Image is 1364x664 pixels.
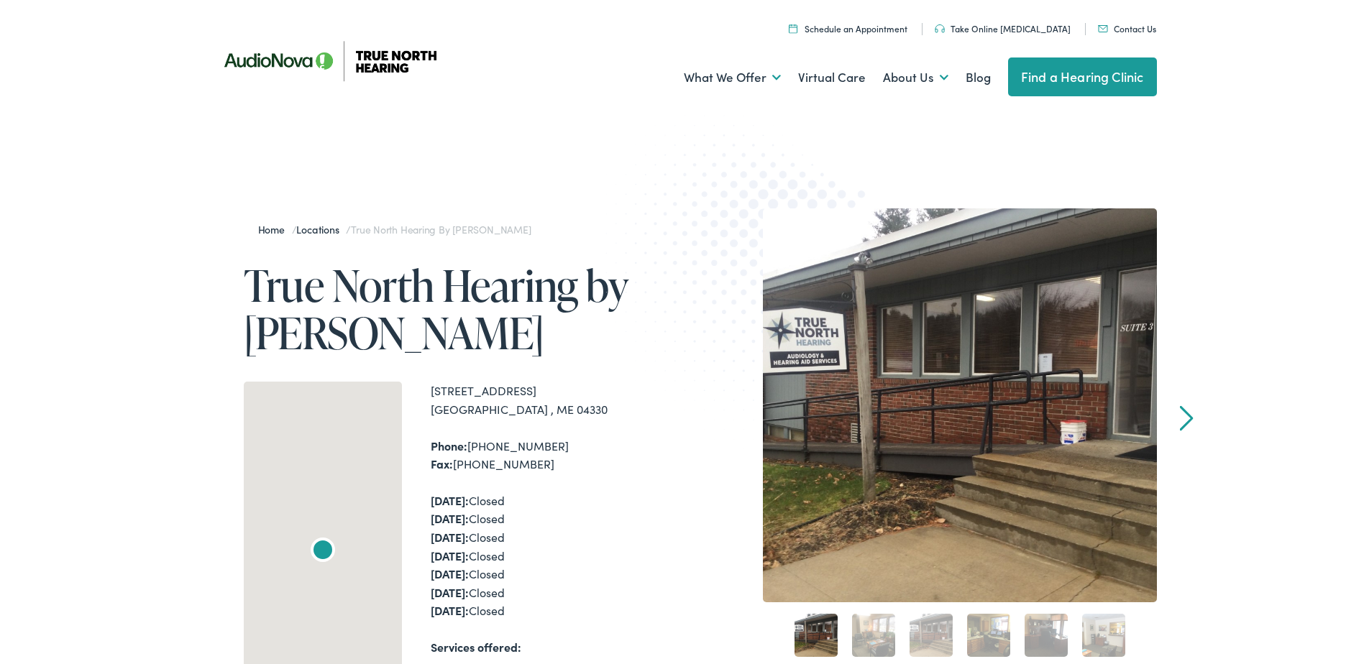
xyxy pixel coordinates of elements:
strong: [DATE]: [431,492,469,508]
a: Contact Us [1098,22,1156,34]
div: [PHONE_NUMBER] [PHONE_NUMBER] [431,437,682,474]
h1: True North Hearing by [PERSON_NAME] [244,262,682,356]
a: Take Online [MEDICAL_DATA] [935,22,1071,34]
a: 1 [795,614,838,657]
a: Blog [966,51,991,104]
a: Virtual Care [798,51,866,104]
strong: [DATE]: [431,584,469,600]
a: Schedule an Appointment [789,22,907,34]
div: Closed Closed Closed Closed Closed Closed Closed [431,492,682,620]
a: Find a Hearing Clinic [1008,57,1157,96]
strong: [DATE]: [431,602,469,618]
strong: [DATE]: [431,566,469,581]
a: What We Offer [684,51,781,104]
div: [STREET_ADDRESS] [GEOGRAPHIC_DATA] , ME 04330 [431,382,682,418]
img: Headphones icon in color code ffb348 [935,24,945,33]
a: 5 [1025,614,1068,657]
strong: [DATE]: [431,548,469,563]
img: Icon symbolizing a calendar in color code ffb348 [789,24,797,33]
a: 4 [967,614,1010,657]
a: 2 [852,614,895,657]
img: Mail icon in color code ffb348, used for communication purposes [1098,25,1108,32]
div: True North Hearing by AudioNova [306,535,340,569]
strong: Fax: [431,456,453,471]
span: / / [258,222,531,236]
a: 6 [1082,614,1125,657]
a: Locations [296,222,346,236]
strong: [DATE]: [431,510,469,526]
strong: [DATE]: [431,529,469,545]
strong: Phone: [431,438,467,453]
span: True North Hearing by [PERSON_NAME] [351,222,531,236]
a: About Us [883,51,948,104]
a: 3 [910,614,953,657]
a: Next [1179,405,1193,431]
a: Home [258,222,292,236]
strong: Services offered: [431,639,521,655]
